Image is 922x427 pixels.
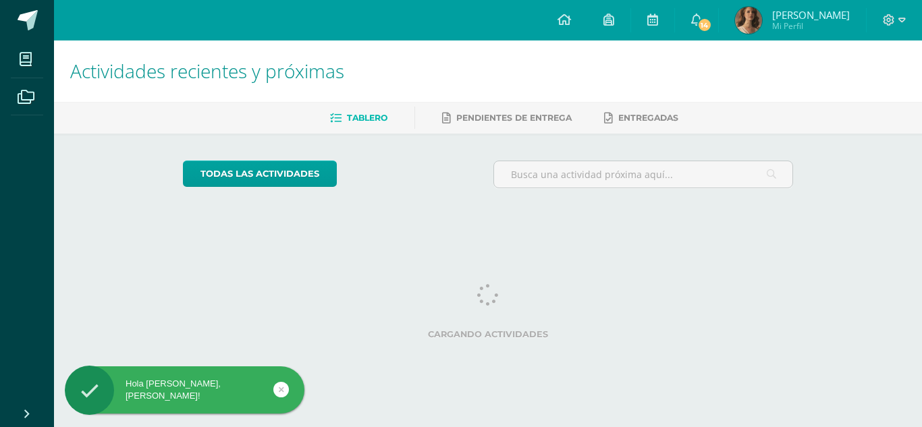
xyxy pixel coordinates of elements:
[70,58,344,84] span: Actividades recientes y próximas
[456,113,572,123] span: Pendientes de entrega
[735,7,762,34] img: 6a87f980f9af73164d496323457cac94.png
[618,113,678,123] span: Entregadas
[494,161,793,188] input: Busca una actividad próxima aquí...
[772,20,850,32] span: Mi Perfil
[442,107,572,129] a: Pendientes de entrega
[183,329,794,339] label: Cargando actividades
[604,107,678,129] a: Entregadas
[772,8,850,22] span: [PERSON_NAME]
[183,161,337,187] a: todas las Actividades
[330,107,387,129] a: Tablero
[347,113,387,123] span: Tablero
[697,18,711,32] span: 14
[65,378,304,402] div: Hola [PERSON_NAME], [PERSON_NAME]!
